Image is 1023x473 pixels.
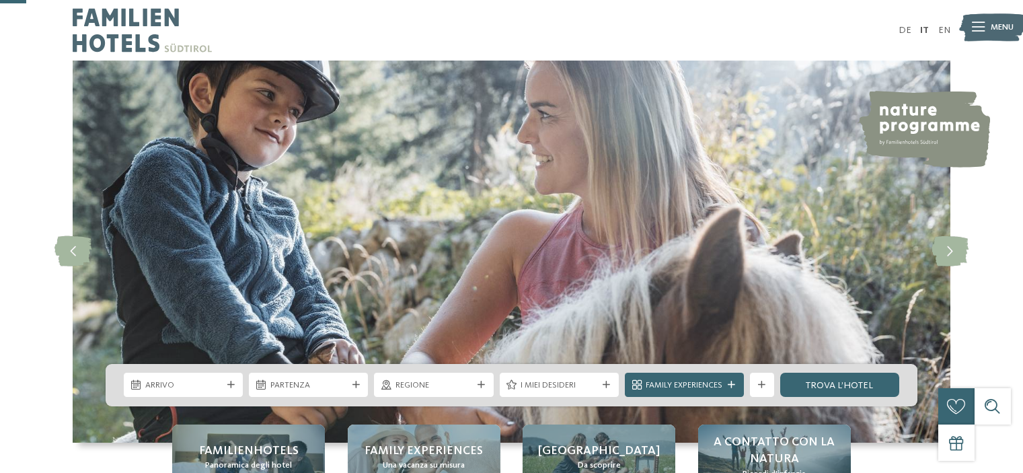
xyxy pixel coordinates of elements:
span: [GEOGRAPHIC_DATA] [538,443,660,460]
span: Regione [395,379,472,392]
span: Arrivo [145,379,222,392]
span: I miei desideri [521,379,597,392]
img: nature programme by Familienhotels Südtirol [857,91,990,168]
span: Menu [991,22,1014,34]
a: trova l’hotel [780,373,899,397]
span: Una vacanza su misura [383,460,465,472]
span: Panoramica degli hotel [205,460,292,472]
span: Family experiences [365,443,483,460]
a: IT [920,26,929,35]
span: Da scoprire [578,460,621,472]
span: A contatto con la natura [710,434,839,468]
span: Familienhotels [199,443,299,460]
img: Family hotel Alto Adige: the happy family places! [73,61,950,443]
span: Family Experiences [646,379,722,392]
a: DE [899,26,911,35]
span: Partenza [270,379,347,392]
a: EN [938,26,950,35]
